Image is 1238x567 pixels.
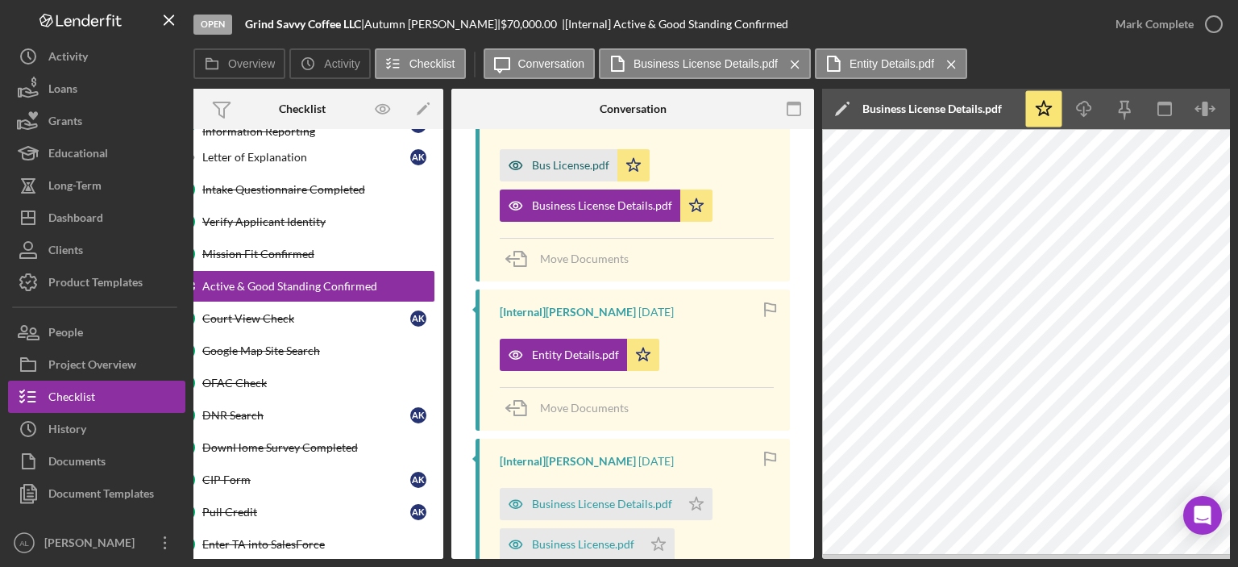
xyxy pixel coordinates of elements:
button: Business License.pdf [500,528,675,561]
text: AL [19,539,29,548]
label: Overview [228,57,275,70]
label: Checklist [409,57,455,70]
div: Grants [48,105,82,141]
button: Business License Details.pdf [500,488,712,520]
div: Checklist [48,381,95,417]
div: A K [410,311,426,327]
a: DNR SearchAK [169,399,435,432]
div: A K [410,472,426,488]
label: Business License Details.pdf [634,57,778,70]
a: Long-Term [8,169,185,202]
div: Business License Details.pdf [862,102,1002,115]
a: OFAC Check [169,367,435,399]
div: Bus License.pdf [532,159,609,172]
button: Checklist [375,48,466,79]
div: Open Intercom Messenger [1183,496,1222,535]
div: [Internal] [PERSON_NAME] [500,455,636,468]
button: Entity Details.pdf [815,48,967,79]
div: Letter of Explanation [202,151,410,164]
button: Project Overview [8,348,185,381]
a: Google Map Site Search [169,335,435,367]
button: Mark Complete [1099,8,1230,40]
button: Conversation [484,48,596,79]
div: Verify Applicant Identity [202,215,434,228]
div: Project Overview [48,348,136,385]
button: Activity [8,40,185,73]
a: Intake Questionnaire Completed [169,173,435,206]
button: Bus License.pdf [500,149,650,181]
div: OFAC Check [202,377,434,390]
div: [Internal] [PERSON_NAME] [500,306,636,319]
div: DNR Search [202,409,410,422]
time: 2025-08-08 16:38 [638,306,674,319]
div: Court View Check [202,312,410,325]
button: Move Documents [500,239,645,279]
b: Grind Savvy Coffee LLC [245,17,361,31]
button: Business License Details.pdf [500,190,712,222]
div: A K [410,504,426,520]
a: Court View CheckAK [169,302,435,335]
button: Entity Details.pdf [500,339,659,371]
div: Checklist [279,102,326,115]
button: Document Templates [8,477,185,510]
div: Pull Credit [202,506,410,519]
div: People [48,316,83,352]
a: Pull CreditAK [169,496,435,528]
div: Active & Good Standing Confirmed [202,280,434,293]
button: Activity [289,48,370,79]
div: Business License Details.pdf [532,199,672,212]
a: Mission Fit Confirmed [169,238,435,270]
a: Verify Applicant Identity [169,206,435,238]
div: Mission Fit Confirmed [202,248,434,261]
button: Educational [8,137,185,169]
a: CIP FormAK [169,464,435,496]
a: Active & Good Standing Confirmed [169,270,435,302]
label: Conversation [518,57,585,70]
div: | [Internal] Active & Good Standing Confirmed [562,18,788,31]
button: Dashboard [8,202,185,234]
div: History [48,413,86,449]
div: Enter TA into SalesForce [202,538,434,551]
div: CIP Form [202,473,410,486]
div: DownHome Survey Completed [202,441,434,454]
div: A K [410,407,426,423]
div: $70,000.00 [501,18,562,31]
div: Educational [48,137,108,173]
button: Documents [8,445,185,477]
button: Clients [8,234,185,266]
button: Loans [8,73,185,105]
time: 2025-08-07 17:43 [638,455,674,468]
button: Move Documents [500,388,645,428]
label: Activity [324,57,359,70]
div: [PERSON_NAME] [40,527,145,563]
div: Autumn [PERSON_NAME] | [364,18,501,31]
button: AL[PERSON_NAME] [8,527,185,559]
button: People [8,316,185,348]
button: Product Templates [8,266,185,298]
button: Business License Details.pdf [599,48,811,79]
div: Dashboard [48,202,103,238]
button: Checklist [8,381,185,413]
div: Loans [48,73,77,109]
div: Google Map Site Search [202,344,434,357]
a: DownHome Survey Completed [169,432,435,464]
div: | [245,18,364,31]
div: Conversation [600,102,667,115]
span: Move Documents [540,252,629,265]
div: Intake Questionnaire Completed [202,183,434,196]
div: A K [410,149,426,165]
button: Grants [8,105,185,137]
div: Open [193,15,232,35]
div: Activity [48,40,88,77]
